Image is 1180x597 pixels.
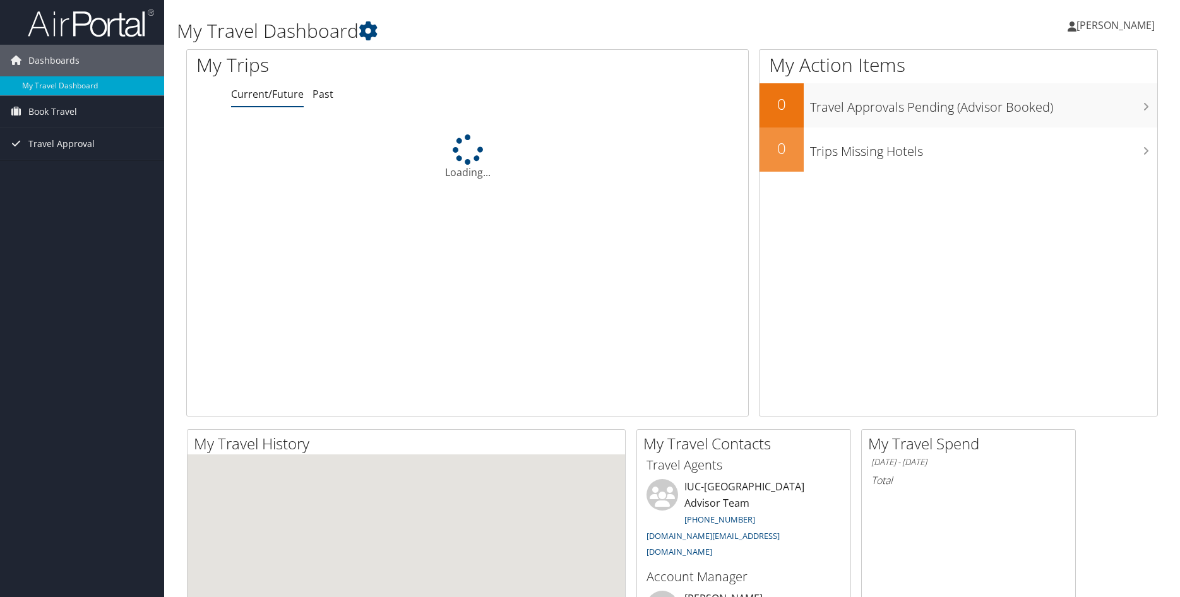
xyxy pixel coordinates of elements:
span: Travel Approval [28,128,95,160]
span: Dashboards [28,45,80,76]
h1: My Action Items [760,52,1158,78]
a: [PHONE_NUMBER] [684,514,755,525]
div: Loading... [187,134,748,180]
span: Book Travel [28,96,77,127]
h3: Travel Approvals Pending (Advisor Booked) [810,92,1158,116]
h2: My Travel History [194,433,625,454]
h3: Account Manager [647,568,841,586]
h2: My Travel Spend [868,433,1075,454]
span: [PERSON_NAME] [1076,18,1155,32]
h3: Travel Agents [647,456,841,474]
a: [PERSON_NAME] [1068,6,1167,44]
li: IUC-[GEOGRAPHIC_DATA] Advisor Team [640,479,847,563]
h2: 0 [760,138,804,159]
a: [DOMAIN_NAME][EMAIL_ADDRESS][DOMAIN_NAME] [647,530,780,558]
h6: [DATE] - [DATE] [871,456,1066,468]
a: Current/Future [231,87,304,101]
img: airportal-logo.png [28,8,154,38]
h1: My Travel Dashboard [177,18,837,44]
h2: 0 [760,93,804,115]
h6: Total [871,473,1066,487]
h2: My Travel Contacts [643,433,850,454]
a: Past [313,87,333,101]
h3: Trips Missing Hotels [810,136,1158,160]
a: 0Travel Approvals Pending (Advisor Booked) [760,83,1158,127]
a: 0Trips Missing Hotels [760,127,1158,172]
h1: My Trips [196,52,505,78]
